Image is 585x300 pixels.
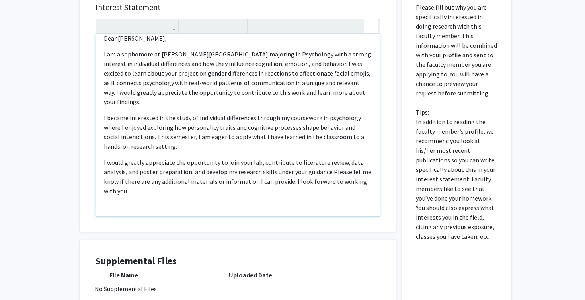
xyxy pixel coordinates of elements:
[104,113,372,151] p: I became interested in the study of individual differences through my coursework in psychology wh...
[162,19,176,33] button: Link
[98,19,112,33] button: Strong (Ctrl + B)
[104,49,372,107] p: I am a sophomore at [PERSON_NAME][GEOGRAPHIC_DATA] majoring in Psychology with a strong interest ...
[195,19,209,33] button: Ordered list
[96,34,380,216] div: Note to users with screen readers: Please press Alt+0 or Option+0 to deactivate our accessibility...
[109,271,138,279] b: File Name
[96,2,380,12] h5: Interest Statement
[416,2,497,241] p: Please fill out why you are specifically interested in doing research with this faculty member. T...
[144,19,158,33] button: Subscript
[231,19,245,33] button: Insert horizontal rule
[229,271,272,279] b: Uploaded Date
[104,158,372,196] p: I would greatly appreciate the opportunity to join your lab, contribute to literature review, dat...
[213,19,227,33] button: Remove format
[104,33,372,43] p: Dear [PERSON_NAME],
[6,264,34,294] iframe: Chat
[181,19,195,33] button: Unordered list
[96,255,380,267] h4: Supplemental Files
[364,19,378,33] button: Fullscreen
[95,284,381,294] div: No Supplemental Files
[130,19,144,33] button: Superscript
[112,19,126,33] button: Emphasis (Ctrl + I)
